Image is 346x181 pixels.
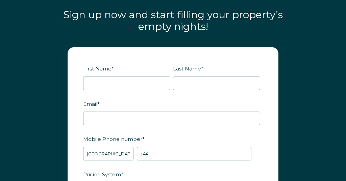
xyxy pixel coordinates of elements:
[83,134,142,144] span: Mobile Phone number
[83,99,97,109] span: Email
[63,8,283,33] span: Sign up now and start filling your property’s empty nights!
[173,63,201,74] span: Last Name
[83,63,112,74] span: First Name
[83,169,121,180] span: Pricing System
